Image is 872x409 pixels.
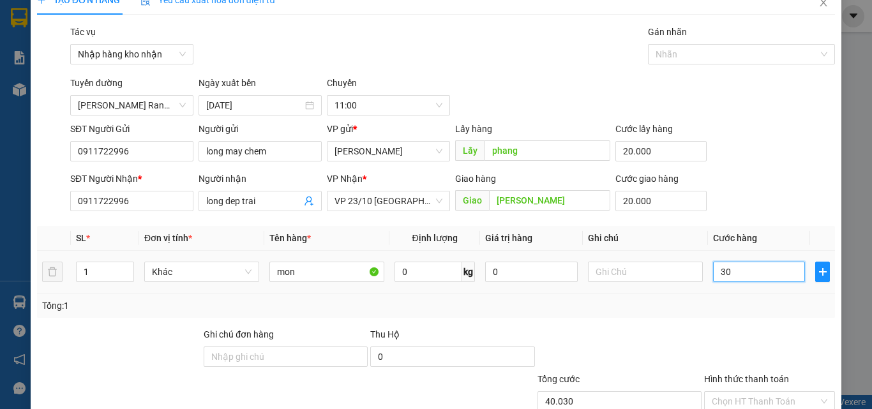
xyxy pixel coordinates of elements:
[615,124,673,134] label: Cước lấy hàng
[88,34,186,58] strong: Nhận:
[412,233,457,243] span: Định lượng
[70,122,193,136] div: SĐT Người Gửi
[615,191,707,211] input: Cước giao hàng
[144,233,192,243] span: Đơn vị tính
[70,76,193,95] div: Tuyến đường
[78,45,186,64] span: Nhập hàng kho nhận
[88,34,186,58] span: VP 23/10 [GEOGRAPHIC_DATA]
[816,267,829,277] span: plus
[489,190,610,211] input: Dọc đường
[485,262,577,282] input: 0
[583,226,708,251] th: Ghi chú
[485,233,532,243] span: Giá trị hàng
[704,374,789,384] label: Hình thức thanh toán
[713,233,757,243] span: Cước hàng
[327,122,450,136] div: VP gửi
[204,346,368,367] input: Ghi chú đơn hàng
[43,7,148,25] strong: Nhà xe Đức lộc
[70,172,193,186] div: SĐT Người Nhận
[269,233,311,243] span: Tên hàng
[455,174,496,184] span: Giao hàng
[87,95,93,107] span: 1
[370,329,400,339] span: Thu Hộ
[119,81,186,93] p: Cước hàng
[5,46,82,58] span: [PERSON_NAME]
[20,95,46,107] span: thùng
[462,262,475,282] span: kg
[455,124,492,134] span: Lấy hàng
[537,374,580,384] span: Tổng cước
[5,34,82,58] strong: Gửi:
[327,174,363,184] span: VP Nhận
[88,60,146,72] span: 0936709369
[63,81,117,93] p: Số lượng
[269,262,384,282] input: VD: Bàn, Ghế
[485,140,610,161] input: Dọc đường
[455,190,489,211] span: Giao
[327,76,450,95] div: Chuyến
[204,329,274,339] label: Ghi chú đơn hàng
[199,122,322,136] div: Người gửi
[70,27,96,37] label: Tác vụ
[588,262,703,282] input: Ghi Chú
[199,76,322,95] div: Ngày xuất bến
[648,27,687,37] label: Gán nhãn
[206,98,303,112] input: 14/08/2025
[615,141,707,161] input: Cước lấy hàng
[335,96,442,115] span: 11:00
[455,140,485,161] span: Lấy
[5,81,61,93] p: Tên hàng
[152,262,252,281] span: Khác
[139,95,167,107] span: 30000
[42,299,338,313] div: Tổng: 1
[76,233,86,243] span: SL
[304,196,314,206] span: user-add
[335,142,442,161] span: VP Phan Rang
[42,262,63,282] button: delete
[615,174,679,184] label: Cước giao hàng
[199,172,322,186] div: Người nhận
[815,262,830,282] button: plus
[78,96,186,115] span: Phan Rang - Nha Trang
[5,60,63,72] span: 0901686147
[335,191,442,211] span: VP 23/10 Nha Trang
